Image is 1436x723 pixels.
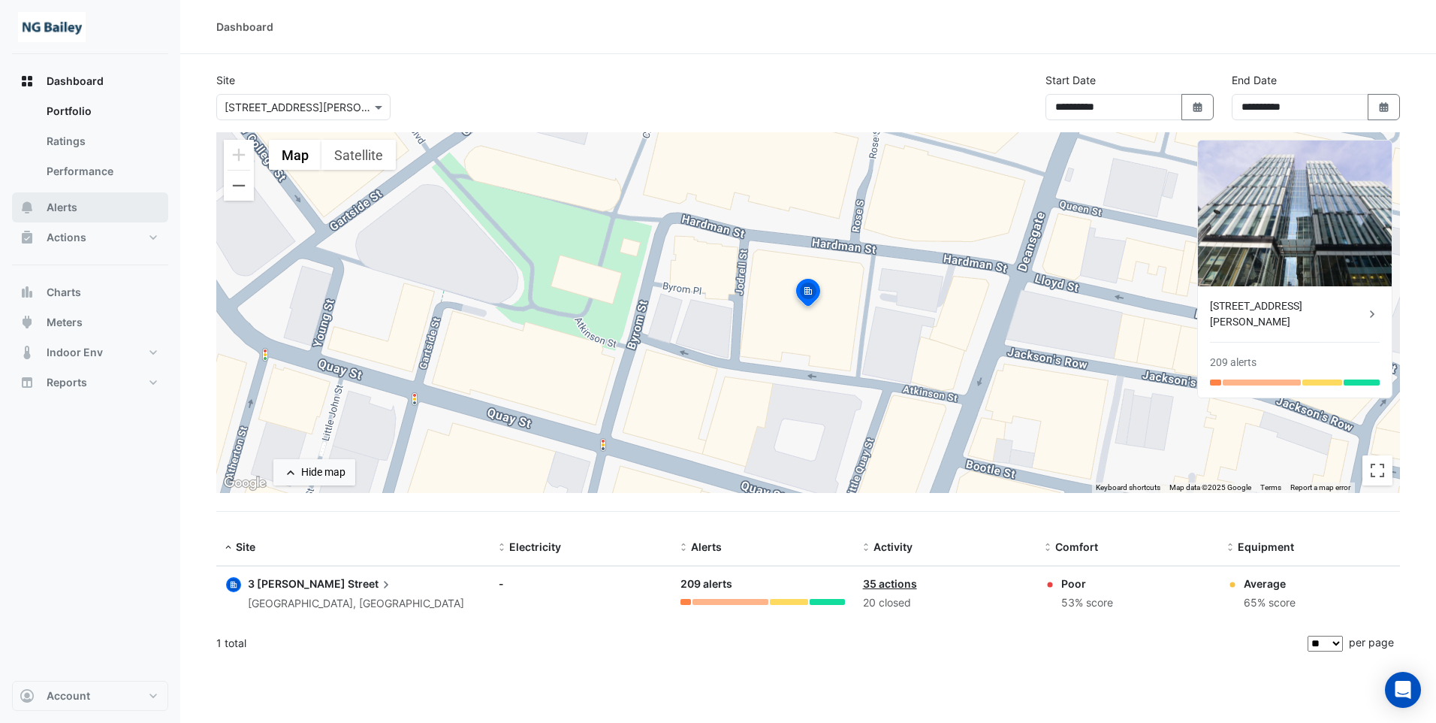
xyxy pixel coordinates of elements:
[1096,483,1160,493] button: Keyboard shortcuts
[35,126,168,156] a: Ratings
[1198,141,1392,286] img: 3 Hardman Street
[47,74,104,89] span: Dashboard
[1055,540,1098,553] span: Comfort
[301,464,345,480] div: Hide map
[1232,72,1277,88] label: End Date
[12,307,168,337] button: Meters
[863,577,917,590] a: 35 actions
[499,576,662,591] div: -
[1045,72,1096,88] label: Start Date
[1290,483,1350,492] a: Report a map error
[20,230,35,245] app-icon: Actions
[47,375,87,390] span: Reports
[224,171,254,201] button: Zoom out
[12,368,168,398] button: Reports
[224,140,254,170] button: Zoom in
[1362,455,1392,486] button: Toggle fullscreen view
[1260,483,1281,492] a: Terms (opens in new tab)
[20,315,35,330] app-icon: Meters
[1061,576,1113,591] div: Poor
[509,540,561,553] span: Electricity
[1377,101,1391,113] fa-icon: Select Date
[12,277,168,307] button: Charts
[273,459,355,486] button: Hide map
[236,540,255,553] span: Site
[680,576,844,593] div: 209 alerts
[35,96,168,126] a: Portfolio
[863,594,1027,612] div: 20 closed
[220,473,270,493] img: Google
[1238,540,1294,553] span: Equipment
[47,345,103,360] span: Indoor Env
[691,540,722,553] span: Alerts
[20,345,35,360] app-icon: Indoor Env
[47,315,83,330] span: Meters
[1385,672,1421,708] div: Open Intercom Messenger
[216,625,1305,662] div: 1 total
[1349,636,1394,649] span: per page
[18,12,86,42] img: Company Logo
[20,200,35,215] app-icon: Alerts
[47,688,90,703] span: Account
[12,222,168,253] button: Actions
[216,72,235,88] label: Site
[12,192,168,222] button: Alerts
[1210,298,1365,330] div: [STREET_ADDRESS][PERSON_NAME]
[1244,576,1296,591] div: Average
[348,576,394,592] span: Street
[12,681,168,711] button: Account
[1061,594,1113,612] div: 53% score
[321,140,396,170] button: Show satellite imagery
[12,337,168,368] button: Indoor Env
[269,140,321,170] button: Show street map
[12,96,168,192] div: Dashboard
[20,285,35,300] app-icon: Charts
[47,285,81,300] span: Charts
[47,200,77,215] span: Alerts
[1169,483,1251,492] span: Map data ©2025 Google
[873,540,913,553] span: Activity
[12,66,168,96] button: Dashboard
[1244,594,1296,612] div: 65% score
[792,277,825,313] img: site-pin-selected.svg
[47,230,86,245] span: Actions
[20,74,35,89] app-icon: Dashboard
[20,375,35,390] app-icon: Reports
[220,473,270,493] a: Open this area in Google Maps (opens a new window)
[1191,101,1205,113] fa-icon: Select Date
[1210,355,1256,371] div: 209 alerts
[35,156,168,186] a: Performance
[248,595,464,613] div: [GEOGRAPHIC_DATA], [GEOGRAPHIC_DATA]
[216,19,273,35] div: Dashboard
[248,577,345,590] span: 3 [PERSON_NAME]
